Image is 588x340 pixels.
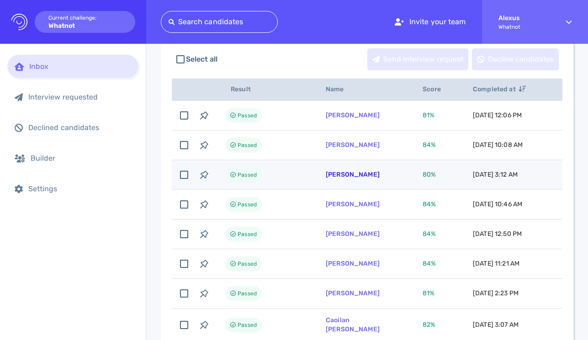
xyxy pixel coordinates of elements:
[473,230,522,238] span: [DATE] 12:50 PM
[423,85,451,93] span: Score
[473,171,518,178] span: [DATE] 3:12 AM
[473,200,522,208] span: [DATE] 10:46 AM
[423,200,436,208] span: 84 %
[238,199,257,210] span: Passed
[423,141,436,149] span: 84 %
[326,200,380,208] a: [PERSON_NAME]
[423,230,436,238] span: 84 %
[423,111,434,119] span: 81 %
[238,258,257,269] span: Passed
[423,171,436,178] span: 80 %
[31,154,131,162] div: Builder
[28,123,131,132] div: Declined candidates
[473,260,519,267] span: [DATE] 11:21 AM
[29,62,131,71] div: Inbox
[238,288,257,299] span: Passed
[472,48,559,70] button: Decline candidates
[423,260,436,267] span: 84 %
[326,260,380,267] a: [PERSON_NAME]
[214,78,315,101] th: Result
[367,48,468,70] button: Send interview request
[28,184,131,193] div: Settings
[498,24,550,30] span: Whatnot
[423,289,434,297] span: 81 %
[326,141,380,149] a: [PERSON_NAME]
[326,85,354,93] span: Name
[28,93,131,101] div: Interview requested
[238,169,257,180] span: Passed
[368,49,468,70] div: Send interview request
[326,230,380,238] a: [PERSON_NAME]
[473,141,523,149] span: [DATE] 10:08 AM
[423,321,435,329] span: 82 %
[498,14,550,22] strong: Alexus
[238,140,257,151] span: Passed
[238,229,257,240] span: Passed
[473,289,519,297] span: [DATE] 2:23 PM
[472,49,558,70] div: Decline candidates
[326,316,380,333] a: Caoilan [PERSON_NAME]
[238,110,257,121] span: Passed
[186,54,218,65] span: Select all
[473,111,522,119] span: [DATE] 12:06 PM
[326,111,380,119] a: [PERSON_NAME]
[473,321,519,329] span: [DATE] 3:07 AM
[326,289,380,297] a: [PERSON_NAME]
[238,319,257,330] span: Passed
[326,171,380,178] a: [PERSON_NAME]
[473,85,526,93] span: Completed at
